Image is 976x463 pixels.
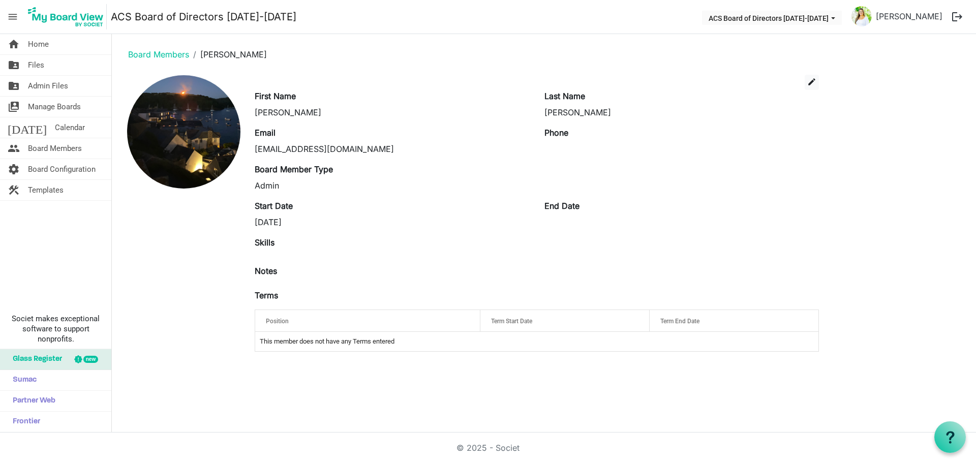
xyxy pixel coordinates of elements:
[805,75,819,90] button: edit
[55,117,85,138] span: Calendar
[255,216,529,228] div: [DATE]
[544,90,585,102] label: Last Name
[491,318,532,325] span: Term Start Date
[255,289,278,301] label: Terms
[544,106,819,118] div: [PERSON_NAME]
[255,90,296,102] label: First Name
[127,75,240,189] img: m-dTpnBF_tlO4K6xenF10sU1D5ipUpE1k0fBkphRAVex5LDKgy7TzKuCFNd5_jJu_ufj7j4MyDkpIPdVQq1Kvw_full.png
[660,318,699,325] span: Term End Date
[83,356,98,363] div: new
[544,200,579,212] label: End Date
[25,4,111,29] a: My Board View Logo
[28,76,68,96] span: Admin Files
[255,265,277,277] label: Notes
[8,391,55,411] span: Partner Web
[3,7,22,26] span: menu
[8,370,37,390] span: Sumac
[255,179,529,192] div: Admin
[255,143,529,155] div: [EMAIL_ADDRESS][DOMAIN_NAME]
[947,6,968,27] button: logout
[8,76,20,96] span: folder_shared
[5,314,107,344] span: Societ makes exceptional software to support nonprofits.
[111,7,296,27] a: ACS Board of Directors [DATE]-[DATE]
[8,349,62,369] span: Glass Register
[8,117,47,138] span: [DATE]
[255,200,293,212] label: Start Date
[8,180,20,200] span: construction
[851,6,872,26] img: P1o51ie7xrVY5UL7ARWEW2r7gNC2P9H9vlLPs2zch7fLSXidsvLolGPwwA3uyx8AkiPPL2cfIerVbTx3yTZ2nQ_thumb.png
[28,180,64,200] span: Templates
[8,97,20,117] span: switch_account
[189,48,267,60] li: [PERSON_NAME]
[128,49,189,59] a: Board Members
[28,55,44,75] span: Files
[8,34,20,54] span: home
[8,159,20,179] span: settings
[25,4,107,29] img: My Board View Logo
[255,236,274,249] label: Skills
[28,97,81,117] span: Manage Boards
[255,332,818,351] td: This member does not have any Terms entered
[8,412,40,432] span: Frontier
[8,138,20,159] span: people
[255,163,333,175] label: Board Member Type
[702,11,842,25] button: ACS Board of Directors 2024-2025 dropdownbutton
[255,106,529,118] div: [PERSON_NAME]
[456,443,520,453] a: © 2025 - Societ
[28,34,49,54] span: Home
[255,127,276,139] label: Email
[872,6,947,26] a: [PERSON_NAME]
[8,55,20,75] span: folder_shared
[266,318,289,325] span: Position
[544,127,568,139] label: Phone
[807,77,816,86] span: edit
[28,138,82,159] span: Board Members
[28,159,96,179] span: Board Configuration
